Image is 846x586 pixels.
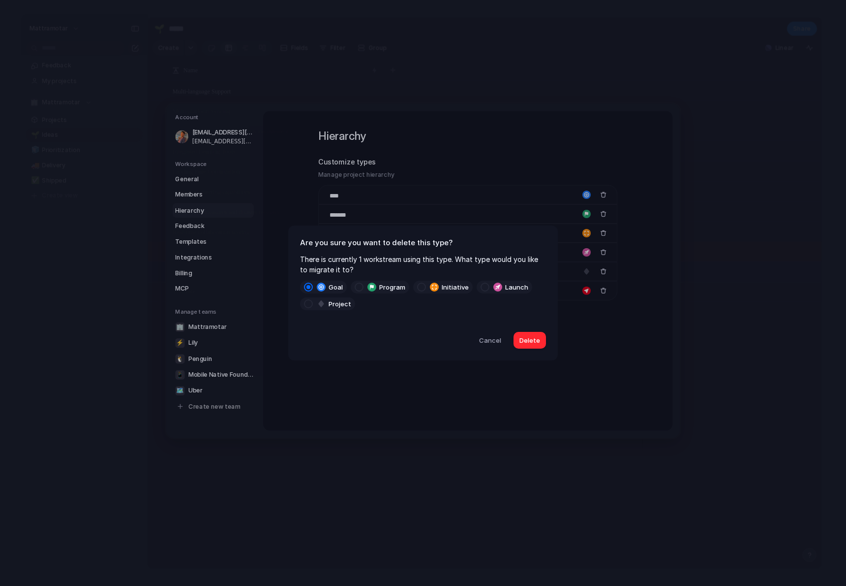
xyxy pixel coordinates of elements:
[514,332,546,349] button: Delete
[300,254,546,275] p: There is currently 1 workstream using this type. What type would you like to migrate it to?
[470,332,510,349] button: Cancel
[519,336,540,346] span: Delete
[505,283,528,292] span: launch
[442,283,469,292] span: initiative
[300,237,546,249] h2: Are you sure you want to delete this type?
[329,299,351,308] span: project
[329,283,343,292] span: goal
[379,283,405,292] span: program
[479,336,501,346] span: Cancel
